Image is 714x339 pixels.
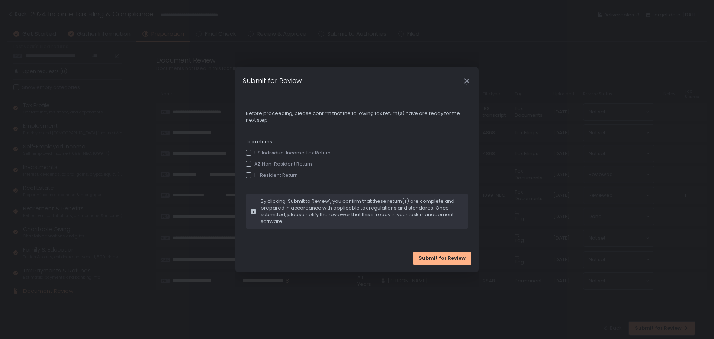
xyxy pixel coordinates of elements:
[455,77,479,85] div: Close
[419,255,466,262] span: Submit for Review
[246,138,468,145] span: Tax returns:
[413,252,471,265] button: Submit for Review
[261,198,464,225] span: By clicking 'Submit to Review', you confirm that these return(s) are complete and prepared in acc...
[246,110,468,124] span: Before proceeding, please confirm that the following tax return(s) have are ready for the next step.
[243,76,302,86] h1: Submit for Review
